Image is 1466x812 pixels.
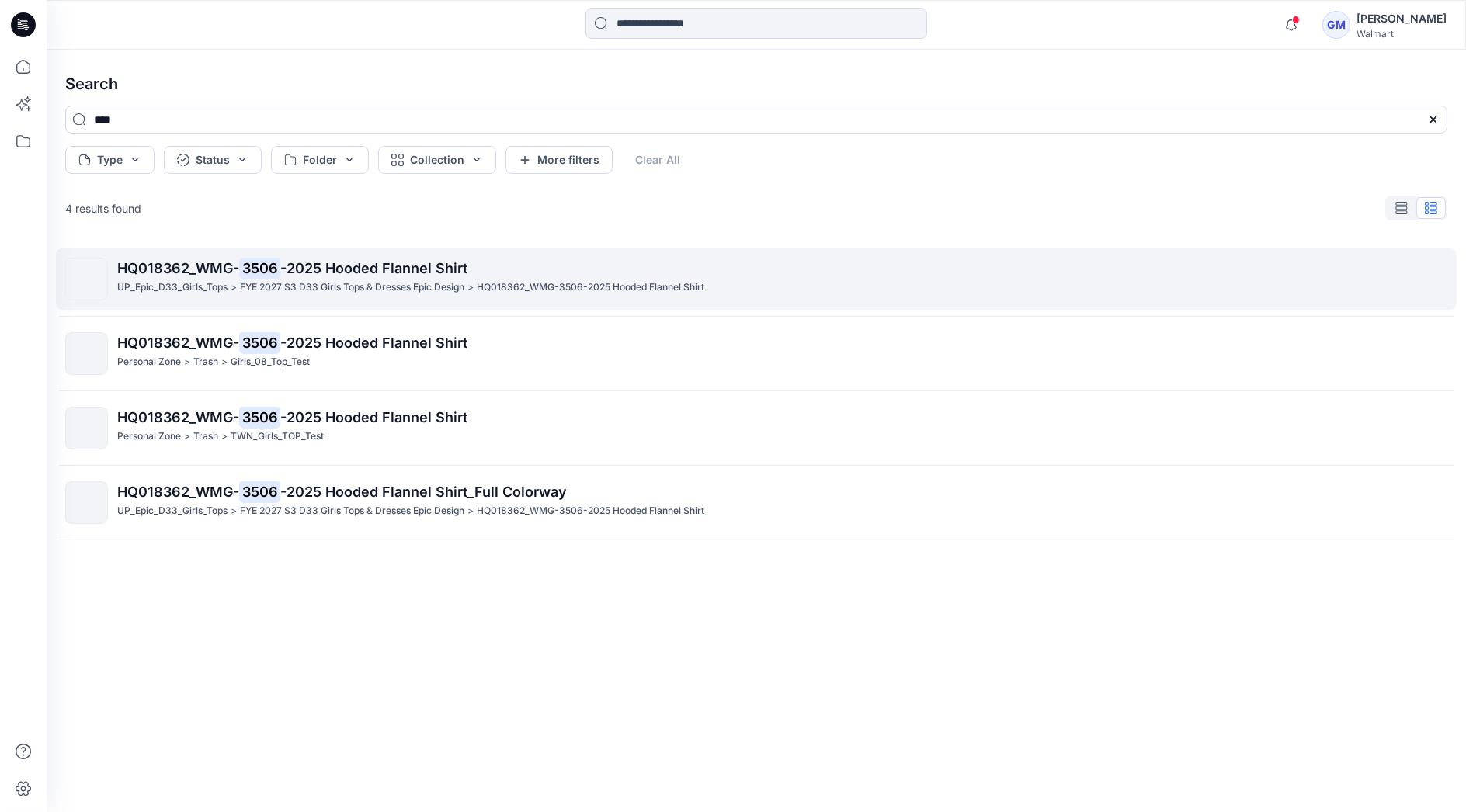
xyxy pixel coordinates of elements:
span: HQ018362_WMG- [117,260,239,276]
mark: 3506 [239,331,280,353]
p: TWN_Girls_TOP_Test [231,429,324,445]
span: -2025 Hooded Flannel Shirt [280,409,467,425]
span: -2025 Hooded Flannel Shirt_Full Colorway [280,484,567,500]
p: 4 results found [65,200,141,217]
p: > [184,429,190,445]
h4: Search [53,62,1460,106]
p: Personal Zone [117,354,181,370]
a: HQ018362_WMG-3506-2025 Hooded Flannel ShirtPersonal Zone>Trash>TWN_Girls_TOP_Test [56,397,1457,459]
div: Walmart [1357,28,1447,40]
p: > [467,503,474,519]
p: FYE 2027 S3 D33 Girls Tops & Dresses Epic Design [240,503,464,519]
p: UP_Epic_D33_Girls_Tops [117,503,228,519]
mark: 3506 [239,257,280,279]
div: GM [1322,11,1350,39]
span: -2025 Hooded Flannel Shirt [280,335,467,351]
mark: 3506 [239,481,280,502]
p: > [231,279,237,296]
p: > [221,354,228,370]
button: Folder [271,146,369,174]
p: > [184,354,190,370]
div: [PERSON_NAME] [1357,9,1447,28]
p: Trash [193,429,218,445]
p: > [221,429,228,445]
p: UP_Epic_D33_Girls_Tops [117,279,228,296]
p: Personal Zone [117,429,181,445]
button: Type [65,146,155,174]
p: HQ018362_WMG-3506-2025 Hooded Flannel Shirt [477,279,704,296]
span: HQ018362_WMG- [117,484,239,500]
mark: 3506 [239,406,280,428]
p: Girls_08_Top_Test [231,354,310,370]
p: > [231,503,237,519]
span: -2025 Hooded Flannel Shirt [280,260,467,276]
button: More filters [505,146,613,174]
a: HQ018362_WMG-3506-2025 Hooded Flannel ShirtPersonal Zone>Trash>Girls_08_Top_Test [56,323,1457,384]
a: HQ018362_WMG-3506-2025 Hooded Flannel ShirtUP_Epic_D33_Girls_Tops>FYE 2027 S3 D33 Girls Tops & Dr... [56,248,1457,310]
button: Status [164,146,262,174]
a: HQ018362_WMG-3506-2025 Hooded Flannel Shirt_Full ColorwayUP_Epic_D33_Girls_Tops>FYE 2027 S3 D33 G... [56,472,1457,533]
button: Collection [378,146,496,174]
p: Trash [193,354,218,370]
p: FYE 2027 S3 D33 Girls Tops & Dresses Epic Design [240,279,464,296]
span: HQ018362_WMG- [117,335,239,351]
p: HQ018362_WMG-3506-2025 Hooded Flannel Shirt [477,503,704,519]
p: > [467,279,474,296]
span: HQ018362_WMG- [117,409,239,425]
